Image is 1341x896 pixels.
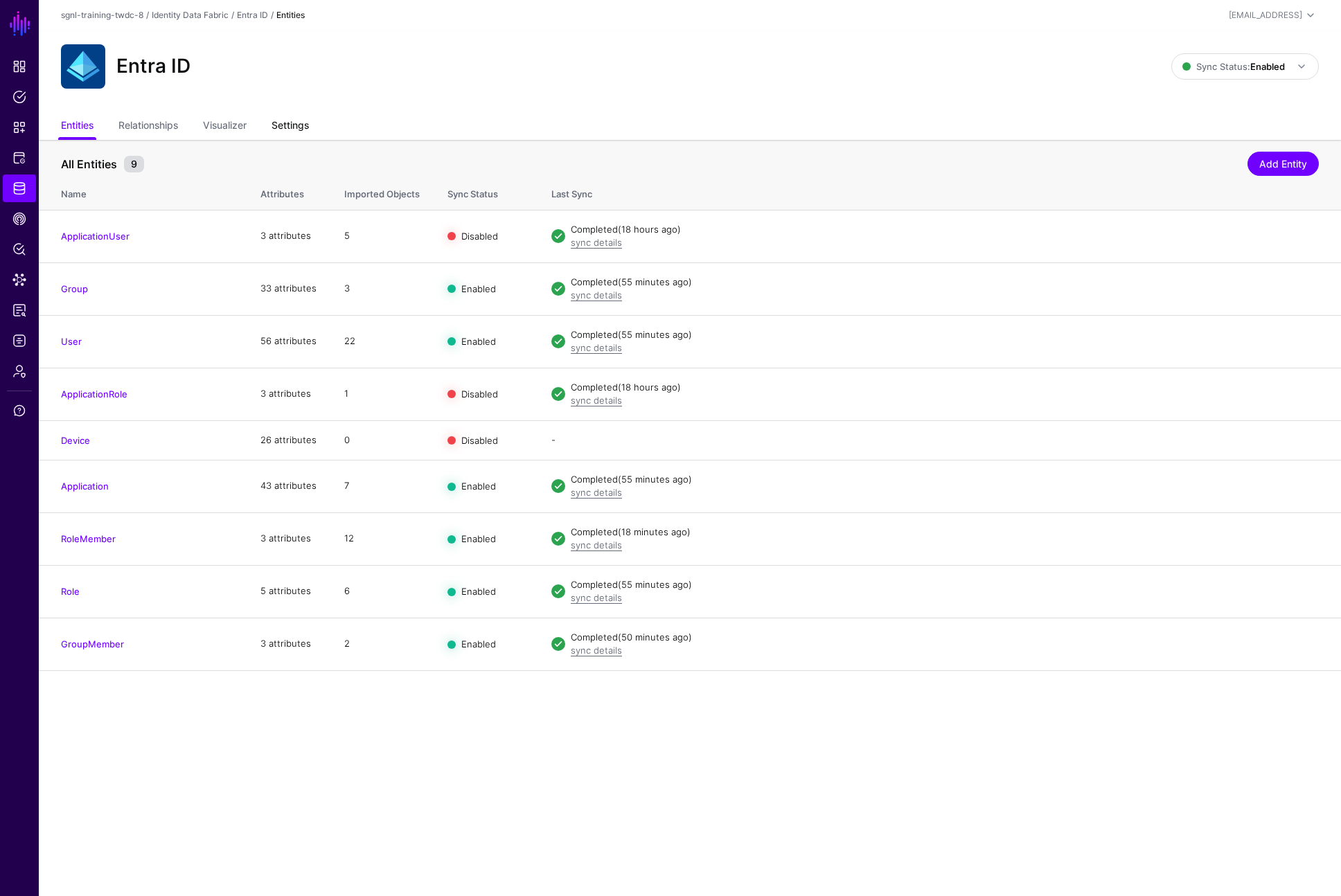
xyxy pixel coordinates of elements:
div: / [143,9,152,21]
td: 3 attributes [247,618,330,670]
span: Enabled [461,481,496,492]
a: CAEP Hub [3,205,36,233]
div: [EMAIL_ADDRESS] [1229,9,1302,21]
div: Completed (18 hours ago) [571,381,1319,395]
span: CAEP Hub [12,212,26,226]
td: 43 attributes [247,460,330,512]
a: sync details [571,592,622,603]
a: RoleMember [61,533,116,544]
a: Device [61,435,90,446]
a: Snippets [3,114,36,141]
span: Disabled [461,231,498,242]
span: Enabled [461,336,496,347]
span: Snippets [12,120,26,134]
th: Last Sync [538,174,1341,210]
small: 9 [124,156,144,172]
div: Completed (55 minutes ago) [571,578,1319,592]
span: Enabled [461,586,496,597]
a: Role [61,586,80,597]
h2: Entra ID [116,55,190,78]
span: Disabled [461,434,498,445]
span: Policy Lens [12,242,26,256]
a: Dashboard [3,53,36,80]
img: svg+xml;base64,PHN2ZyB3aWR0aD0iNjQiIGhlaWdodD0iNjQiIHZpZXdCb3g9IjAgMCA2NCA2NCIgZmlsbD0ibm9uZSIgeG... [61,44,105,89]
a: Admin [3,357,36,385]
td: 3 attributes [247,210,330,262]
a: Data Lens [3,266,36,294]
div: / [229,9,237,21]
a: Visualizer [203,114,247,140]
a: Identity Data Fabric [152,10,229,20]
td: 5 attributes [247,565,330,618]
span: Protected Systems [12,151,26,165]
span: Enabled [461,533,496,544]
span: Reports [12,303,26,317]
a: sync details [571,539,622,550]
div: Completed (18 minutes ago) [571,526,1319,539]
strong: Enabled [1250,61,1285,72]
a: Group [61,283,88,294]
a: Protected Systems [3,144,36,172]
td: 7 [330,460,434,512]
a: Relationships [118,114,178,140]
span: Support [12,404,26,418]
a: Logs [3,327,36,355]
div: Completed (18 hours ago) [571,223,1319,237]
span: Enabled [461,283,496,294]
a: Policy Lens [3,235,36,263]
td: 56 attributes [247,315,330,368]
a: sync details [571,395,622,406]
a: Settings [272,114,309,140]
a: User [61,336,82,347]
td: 3 attributes [247,512,330,565]
a: sync details [571,342,622,353]
a: sgnl-training-twdc-8 [61,10,143,20]
td: 3 [330,262,434,315]
td: 3 attributes [247,368,330,420]
strong: Entities [276,10,305,20]
div: Completed (55 minutes ago) [571,328,1319,342]
app-datasources-item-entities-syncstatus: - [551,434,556,445]
span: All Entities [57,156,121,172]
td: 5 [330,210,434,262]
td: 0 [330,420,434,460]
a: Policies [3,83,36,111]
a: Application [61,481,109,492]
span: Logs [12,334,26,348]
a: sync details [571,645,622,656]
th: Attributes [247,174,330,210]
a: Entra ID [237,10,268,20]
a: SGNL [8,8,32,39]
a: sync details [571,289,622,301]
div: Completed (55 minutes ago) [571,276,1319,289]
span: Admin [12,364,26,378]
a: ApplicationUser [61,231,130,242]
a: Identity Data Fabric [3,174,36,202]
span: Data Lens [12,273,26,287]
div: Completed (50 minutes ago) [571,631,1319,645]
td: 1 [330,368,434,420]
span: Dashboard [12,60,26,73]
span: Enabled [461,638,496,649]
a: Reports [3,296,36,324]
a: sync details [571,487,622,498]
a: Entities [61,114,94,140]
span: Disabled [461,388,498,400]
span: Sync Status: [1182,61,1285,72]
div: / [268,9,276,21]
th: Name [39,174,247,210]
td: 26 attributes [247,420,330,460]
td: 12 [330,512,434,565]
td: 6 [330,565,434,618]
a: Add Entity [1247,152,1319,176]
td: 2 [330,618,434,670]
div: Completed (55 minutes ago) [571,473,1319,487]
span: Identity Data Fabric [12,181,26,195]
a: sync details [571,237,622,248]
td: 22 [330,315,434,368]
th: Imported Objects [330,174,434,210]
td: 33 attributes [247,262,330,315]
a: GroupMember [61,638,124,649]
a: ApplicationRole [61,388,127,400]
th: Sync Status [434,174,538,210]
